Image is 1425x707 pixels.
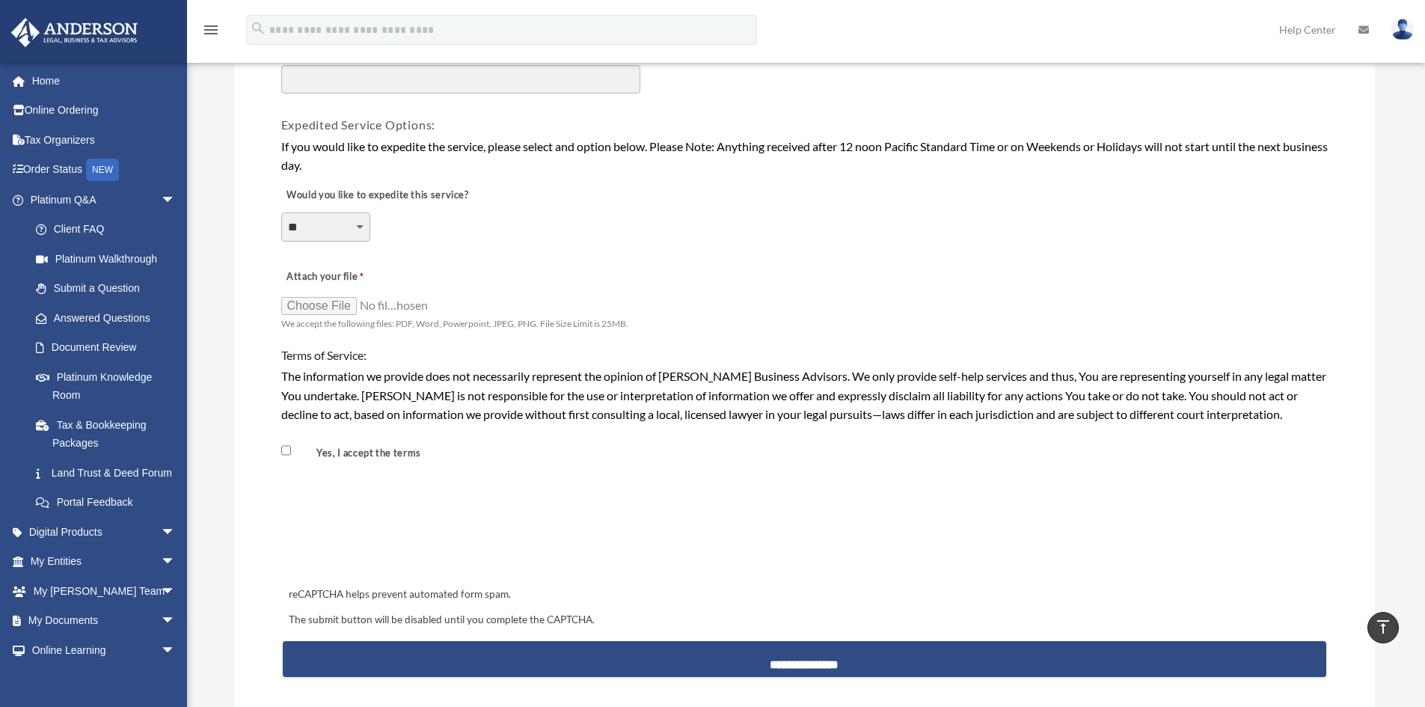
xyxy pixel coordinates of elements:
[10,517,198,547] a: Digital Productsarrow_drop_down
[21,410,198,458] a: Tax & Bookkeeping Packages
[284,498,512,556] iframe: reCAPTCHA
[10,635,198,665] a: Online Learningarrow_drop_down
[10,606,198,636] a: My Documentsarrow_drop_down
[161,185,191,215] span: arrow_drop_down
[21,274,198,304] a: Submit a Question
[1374,618,1392,636] i: vertical_align_top
[281,266,431,287] label: Attach your file
[294,446,427,460] label: Yes, I accept the terms
[10,96,198,126] a: Online Ordering
[10,185,198,215] a: Platinum Q&Aarrow_drop_down
[281,318,628,329] span: We accept the following files: PDF, Word, Powerpoint, JPEG, PNG. File Size Limit is 25MB.
[10,155,198,186] a: Order StatusNEW
[21,333,191,363] a: Document Review
[21,303,198,333] a: Answered Questions
[202,26,220,39] a: menu
[202,21,220,39] i: menu
[250,20,266,37] i: search
[281,367,1328,424] div: The information we provide does not necessarily represent the opinion of [PERSON_NAME] Business A...
[7,18,142,47] img: Anderson Advisors Platinum Portal
[10,547,198,577] a: My Entitiesarrow_drop_down
[10,576,198,606] a: My [PERSON_NAME] Teamarrow_drop_down
[281,117,436,132] span: Expedited Service Options:
[21,244,198,274] a: Platinum Walkthrough
[10,66,198,96] a: Home
[281,185,473,206] label: Would you like to expedite this service?
[283,586,1326,604] div: reCAPTCHA helps prevent automated form spam.
[161,576,191,607] span: arrow_drop_down
[283,611,1326,629] div: The submit button will be disabled until you complete the CAPTCHA.
[21,215,198,245] a: Client FAQ
[161,547,191,578] span: arrow_drop_down
[161,517,191,548] span: arrow_drop_down
[161,606,191,637] span: arrow_drop_down
[10,125,198,155] a: Tax Organizers
[1391,19,1414,40] img: User Pic
[21,488,198,518] a: Portal Feedback
[21,362,198,410] a: Platinum Knowledge Room
[86,159,119,181] div: NEW
[21,458,198,488] a: Land Trust & Deed Forum
[281,347,1328,364] h4: Terms of Service:
[161,635,191,666] span: arrow_drop_down
[1367,612,1399,643] a: vertical_align_top
[281,137,1328,175] div: If you would like to expedite the service, please select and option below. Please Note: Anything ...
